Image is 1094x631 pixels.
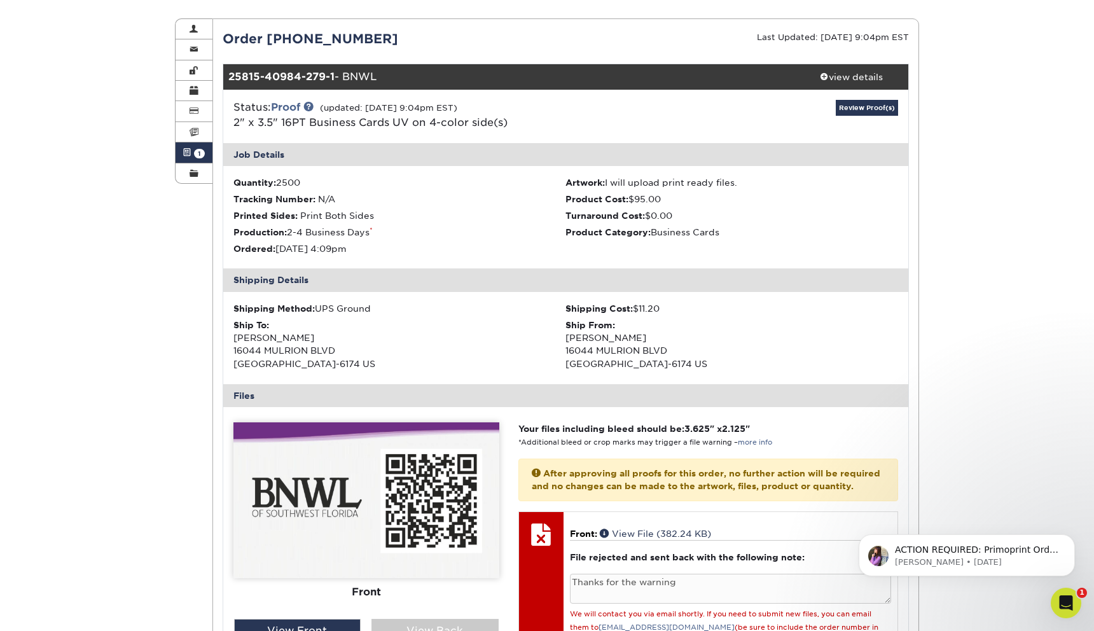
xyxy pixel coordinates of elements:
[223,384,909,407] div: Files
[565,193,898,205] li: $95.00
[233,242,566,255] li: [DATE] 4:09pm
[565,302,898,315] div: $11.20
[570,552,805,562] strong: File rejected and sent back with the following note:
[684,424,710,434] span: 3.625
[738,438,772,447] a: more info
[836,100,898,116] a: Review Proof(s)
[794,64,908,90] a: view details
[794,71,908,83] div: view details
[233,302,566,315] div: UPS Ground
[233,578,499,606] div: Front
[233,319,566,371] div: [PERSON_NAME] 16044 MULRION BLVD [GEOGRAPHIC_DATA]-6174 US
[1051,588,1081,618] iframe: Intercom live chat
[320,103,457,113] small: (updated: [DATE] 9:04pm EST)
[600,529,711,539] a: View File (382.24 KB)
[565,227,651,237] strong: Product Category:
[1077,588,1087,598] span: 1
[176,142,212,163] a: 1
[223,268,909,291] div: Shipping Details
[518,438,772,447] small: *Additional bleed or crop marks may trigger a file warning –
[233,227,287,237] strong: Production:
[532,468,880,491] strong: After approving all proofs for this order, no further action will be required and no changes can ...
[194,149,205,158] span: 1
[228,71,335,83] strong: 25815-40984-279-1
[233,176,566,189] li: 2500
[565,319,898,371] div: [PERSON_NAME] 16044 MULRION BLVD [GEOGRAPHIC_DATA]-6174 US
[570,529,597,539] span: Front:
[570,574,891,604] textarea: Thanks for the warning
[565,176,898,189] li: I will upload print ready files.
[233,244,275,254] strong: Ordered:
[233,226,566,239] li: 2-4 Business Days
[840,508,1094,597] iframe: Intercom notifications message
[233,211,298,221] strong: Printed Sides:
[223,64,794,90] div: - BNWL
[565,303,633,314] strong: Shipping Cost:
[565,177,605,188] strong: Artwork:
[213,29,566,48] div: Order [PHONE_NUMBER]
[300,211,374,221] span: Print Both Sides
[233,177,276,188] strong: Quantity:
[3,592,108,627] iframe: Google Customer Reviews
[233,194,315,204] strong: Tracking Number:
[224,100,680,130] div: Status:
[223,143,909,166] div: Job Details
[757,32,909,42] small: Last Updated: [DATE] 9:04pm EST
[565,209,898,222] li: $0.00
[233,116,508,128] a: 2" x 3.5" 16PT Business Cards UV on 4-color side(s)
[318,194,335,204] span: N/A
[565,194,628,204] strong: Product Cost:
[565,226,898,239] li: Business Cards
[271,101,300,113] a: Proof
[233,320,269,330] strong: Ship To:
[233,303,315,314] strong: Shipping Method:
[565,320,615,330] strong: Ship From:
[565,211,645,221] strong: Turnaround Cost:
[722,424,745,434] span: 2.125
[518,424,750,434] strong: Your files including bleed should be: " x "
